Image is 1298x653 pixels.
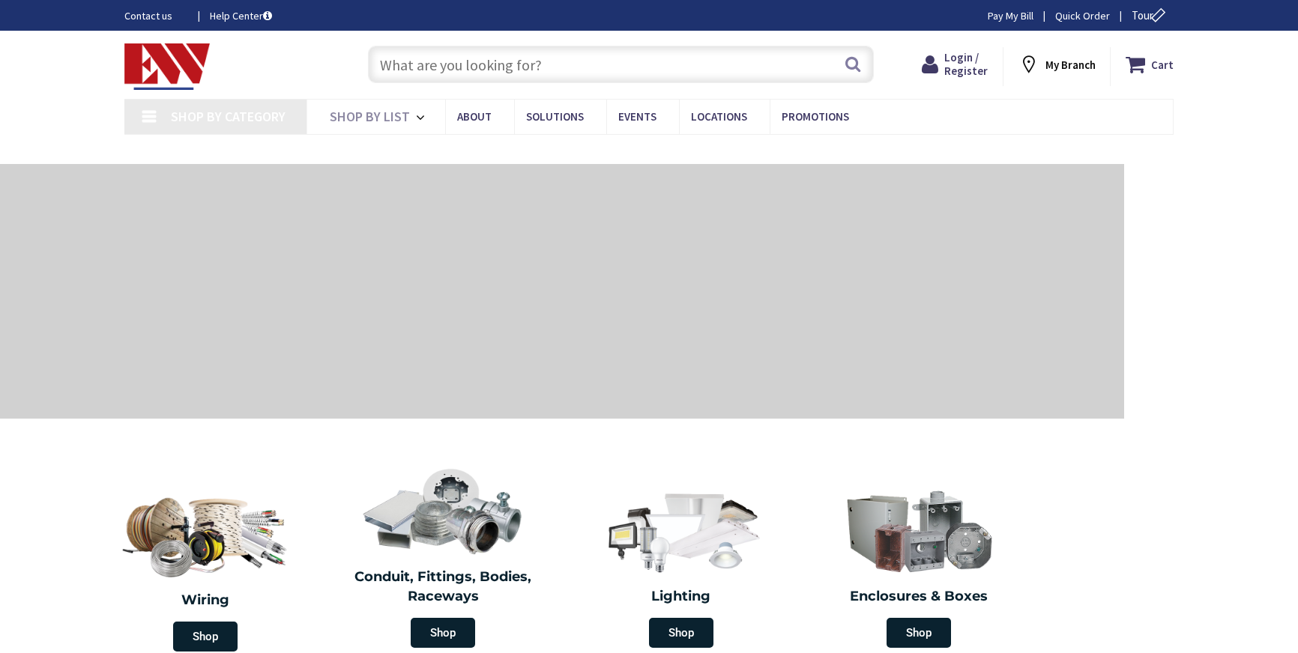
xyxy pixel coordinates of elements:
a: Quick Order [1055,8,1110,23]
img: Electrical Wholesalers, Inc. [124,43,210,90]
div: My Branch [1018,51,1096,78]
span: Locations [691,109,747,124]
span: Shop By List [330,108,410,125]
a: Cart [1126,51,1174,78]
span: Solutions [526,109,584,124]
span: Events [618,109,656,124]
span: Shop [411,618,475,648]
span: Promotions [782,109,849,124]
strong: My Branch [1045,58,1096,72]
input: What are you looking for? [368,46,874,83]
h2: Enclosures & Boxes [812,587,1027,607]
span: Shop [649,618,713,648]
strong: Cart [1151,51,1174,78]
span: Login / Register [944,50,988,78]
span: Shop [887,618,951,648]
a: Help Center [210,8,272,23]
a: Login / Register [922,51,988,78]
span: Shop [173,622,238,652]
a: Pay My Bill [988,8,1033,23]
span: Shop By Category [171,108,286,125]
h2: Conduit, Fittings, Bodies, Raceways [336,568,552,606]
h2: Lighting [573,587,789,607]
h2: Wiring [94,591,317,610]
span: Tour [1132,8,1170,22]
a: Contact us [124,8,186,23]
span: About [457,109,492,124]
